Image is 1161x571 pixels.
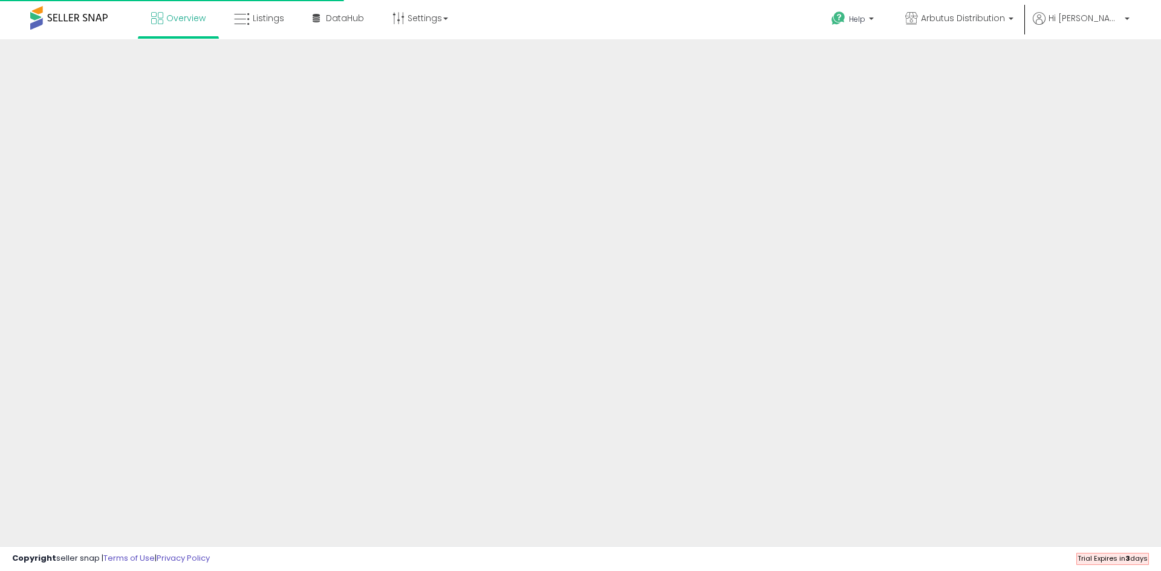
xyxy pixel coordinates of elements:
[849,14,865,24] span: Help
[326,12,364,24] span: DataHub
[1033,12,1130,39] a: Hi [PERSON_NAME]
[831,11,846,26] i: Get Help
[822,2,886,39] a: Help
[1049,12,1121,24] span: Hi [PERSON_NAME]
[921,12,1005,24] span: Arbutus Distribution
[166,12,206,24] span: Overview
[253,12,284,24] span: Listings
